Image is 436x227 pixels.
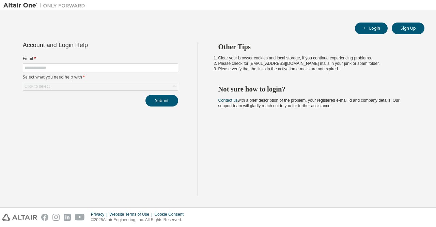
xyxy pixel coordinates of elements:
div: Privacy [91,212,109,217]
span: with a brief description of the problem, your registered e-mail id and company details. Our suppo... [218,98,400,108]
div: Cookie Consent [154,212,187,217]
div: Click to select [23,82,178,90]
h2: Other Tips [218,42,412,51]
img: altair_logo.svg [2,214,37,221]
div: Account and Login Help [23,42,147,48]
img: instagram.svg [52,214,60,221]
label: Email [23,56,178,61]
li: Clear your browser cookies and local storage, if you continue experiencing problems. [218,55,412,61]
label: Select what you need help with [23,74,178,80]
button: Sign Up [392,23,424,34]
img: facebook.svg [41,214,48,221]
button: Login [355,23,388,34]
button: Submit [145,95,178,107]
h2: Not sure how to login? [218,85,412,94]
li: Please verify that the links in the activation e-mails are not expired. [218,66,412,72]
img: Altair One [3,2,89,9]
div: Click to select [25,84,50,89]
img: linkedin.svg [64,214,71,221]
img: youtube.svg [75,214,85,221]
div: Website Terms of Use [109,212,154,217]
p: © 2025 Altair Engineering, Inc. All Rights Reserved. [91,217,188,223]
a: Contact us [218,98,238,103]
li: Please check for [EMAIL_ADDRESS][DOMAIN_NAME] mails in your junk or spam folder. [218,61,412,66]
